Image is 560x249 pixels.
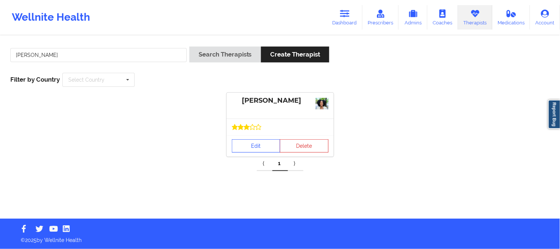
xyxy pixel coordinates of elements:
[189,47,261,62] button: Search Therapists
[399,5,427,30] a: Admins
[16,231,544,244] p: © 2025 by Wellnite Health
[232,96,329,105] div: [PERSON_NAME]
[363,5,399,30] a: Prescribers
[327,5,363,30] a: Dashboard
[10,48,187,62] input: Search Keywords
[257,156,272,171] a: Previous item
[492,5,530,30] a: Medications
[257,156,303,171] div: Pagination Navigation
[272,156,288,171] a: 1
[10,76,60,83] span: Filter by Country
[261,47,329,62] button: Create Therapist
[232,139,281,153] a: Edit
[530,5,560,30] a: Account
[427,5,458,30] a: Coaches
[316,98,329,109] img: a16634db-fd9f-422a-accf-409eb7400b59_JPEG_image-134C2AFB99C3-1.jpeg
[68,77,104,82] div: Select Country
[458,5,492,30] a: Therapists
[288,156,303,171] a: Next item
[548,100,560,129] a: Report Bug
[280,139,329,153] button: Delete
